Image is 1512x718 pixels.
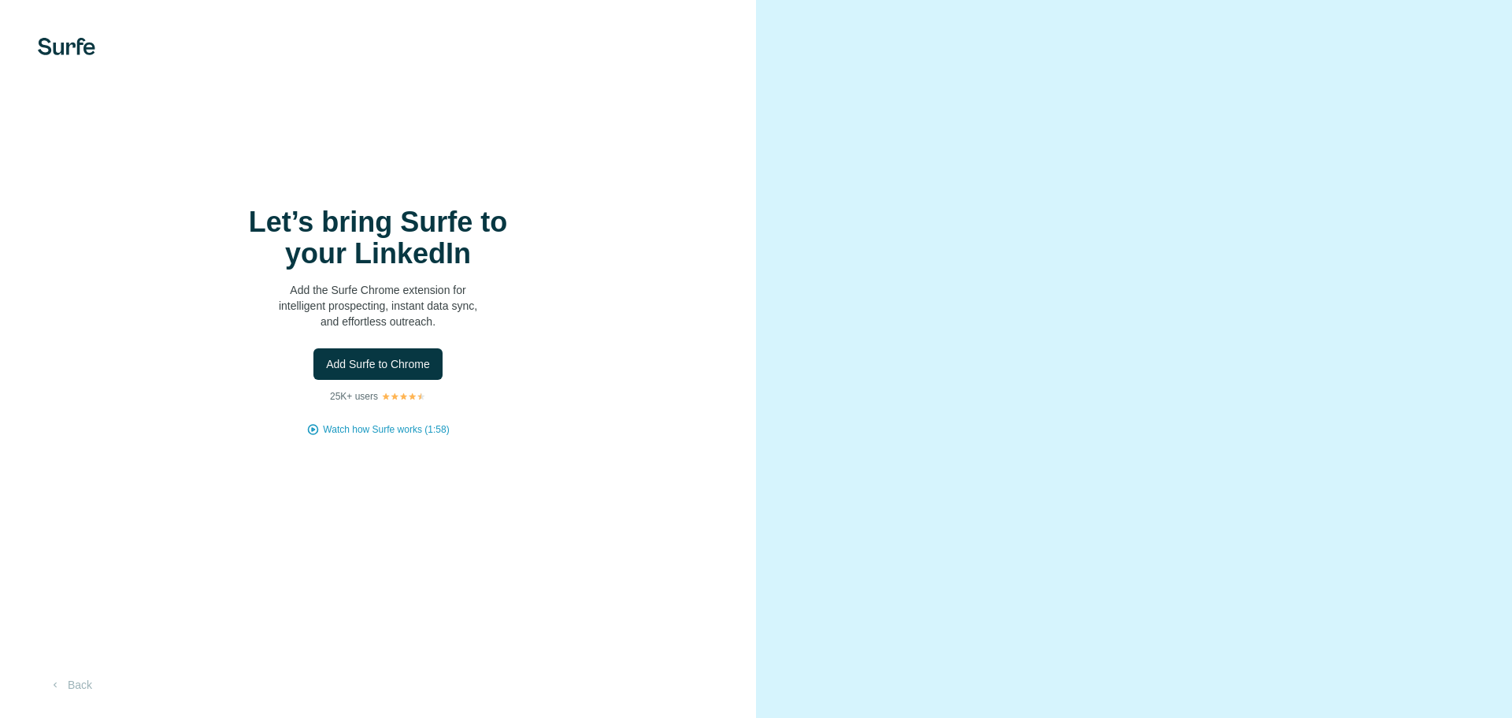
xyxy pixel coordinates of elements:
button: Watch how Surfe works (1:58) [323,422,449,437]
button: Back [38,671,103,699]
img: Rating Stars [381,392,426,401]
p: 25K+ users [330,389,378,404]
span: Add Surfe to Chrome [326,356,430,372]
h1: Let’s bring Surfe to your LinkedIn [220,206,535,270]
img: Surfe's logo [38,38,95,55]
button: Add Surfe to Chrome [313,348,443,380]
p: Add the Surfe Chrome extension for intelligent prospecting, instant data sync, and effortless out... [220,282,535,329]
